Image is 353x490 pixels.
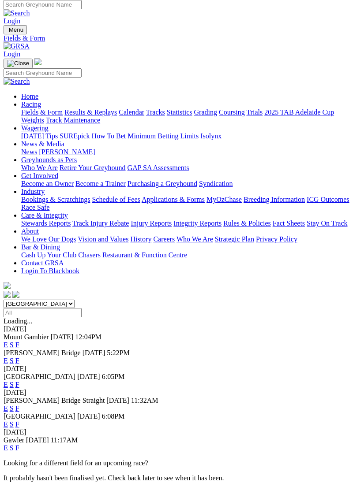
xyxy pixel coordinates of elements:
[21,204,49,211] a: Race Safe
[21,108,63,116] a: Fields & Form
[92,196,140,203] a: Schedule of Fees
[4,405,8,412] a: E
[51,333,74,341] span: [DATE]
[64,108,117,116] a: Results & Replays
[307,219,347,227] a: Stay On Track
[4,349,81,356] span: [PERSON_NAME] Bridge
[15,444,19,452] a: F
[21,132,58,140] a: [DATE] Tips
[4,34,349,42] div: Fields & Form
[4,25,27,34] button: Toggle navigation
[128,180,197,187] a: Purchasing a Greyhound
[4,59,33,68] button: Toggle navigation
[244,196,305,203] a: Breeding Information
[15,405,19,412] a: F
[142,196,205,203] a: Applications & Forms
[15,341,19,349] a: F
[21,219,71,227] a: Stewards Reports
[21,251,349,259] div: Bar & Dining
[4,474,224,482] partial: It probably hasn't been finalised yet. Check back later to see when it has been.
[21,132,349,140] div: Wagering
[10,420,14,428] a: S
[21,259,64,267] a: Contact GRSA
[83,349,105,356] span: [DATE]
[21,108,349,124] div: Racing
[60,164,126,171] a: Retire Your Greyhound
[130,235,151,243] a: History
[10,444,14,452] a: S
[21,251,76,259] a: Cash Up Your Club
[10,357,14,364] a: S
[128,132,199,140] a: Minimum Betting Limits
[153,235,175,243] a: Careers
[273,219,305,227] a: Fact Sheets
[107,349,130,356] span: 5:22PM
[4,341,8,349] a: E
[4,42,30,50] img: GRSA
[102,373,125,380] span: 6:05PM
[4,308,82,317] input: Select date
[21,140,64,148] a: News & Media
[4,17,20,25] a: Login
[4,459,349,467] p: Looking for a different field for an upcoming race?
[21,196,90,203] a: Bookings & Scratchings
[75,180,126,187] a: Become a Trainer
[128,164,189,171] a: GAP SA Assessments
[21,267,79,275] a: Login To Blackbook
[77,412,100,420] span: [DATE]
[246,108,263,116] a: Trials
[21,188,45,195] a: Industry
[77,373,100,380] span: [DATE]
[4,357,8,364] a: E
[72,219,129,227] a: Track Injury Rebate
[92,132,126,140] a: How To Bet
[15,420,19,428] a: F
[12,291,19,298] img: twitter.svg
[21,180,349,188] div: Get Involved
[21,100,41,108] a: Racing
[131,219,172,227] a: Injury Reports
[21,219,349,227] div: Care & Integrity
[21,172,58,179] a: Get Involved
[21,180,74,187] a: Become an Owner
[102,412,125,420] span: 6:08PM
[21,116,44,124] a: Weights
[15,357,19,364] a: F
[194,108,217,116] a: Grading
[21,156,77,163] a: Greyhounds as Pets
[21,243,60,251] a: Bar & Dining
[21,235,76,243] a: We Love Our Dogs
[119,108,144,116] a: Calendar
[26,436,49,444] span: [DATE]
[34,58,41,65] img: logo-grsa-white.png
[21,196,349,212] div: Industry
[51,436,78,444] span: 11:17AM
[4,68,82,78] input: Search
[4,9,30,17] img: Search
[173,219,222,227] a: Integrity Reports
[15,381,19,388] a: F
[7,60,29,67] img: Close
[21,235,349,243] div: About
[4,436,24,444] span: Gawler
[4,444,8,452] a: E
[21,93,38,100] a: Home
[4,412,75,420] span: [GEOGRAPHIC_DATA]
[4,365,349,373] div: [DATE]
[4,78,30,85] img: Search
[21,164,58,171] a: Who We Are
[4,325,349,333] div: [DATE]
[78,251,187,259] a: Chasers Restaurant & Function Centre
[21,164,349,172] div: Greyhounds as Pets
[256,235,297,243] a: Privacy Policy
[131,397,158,404] span: 11:32AM
[21,212,68,219] a: Care & Integrity
[46,116,100,124] a: Track Maintenance
[106,397,129,404] span: [DATE]
[4,373,75,380] span: [GEOGRAPHIC_DATA]
[75,333,101,341] span: 12:04PM
[4,389,349,397] div: [DATE]
[307,196,349,203] a: ICG Outcomes
[4,282,11,289] img: logo-grsa-white.png
[264,108,334,116] a: 2025 TAB Adelaide Cup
